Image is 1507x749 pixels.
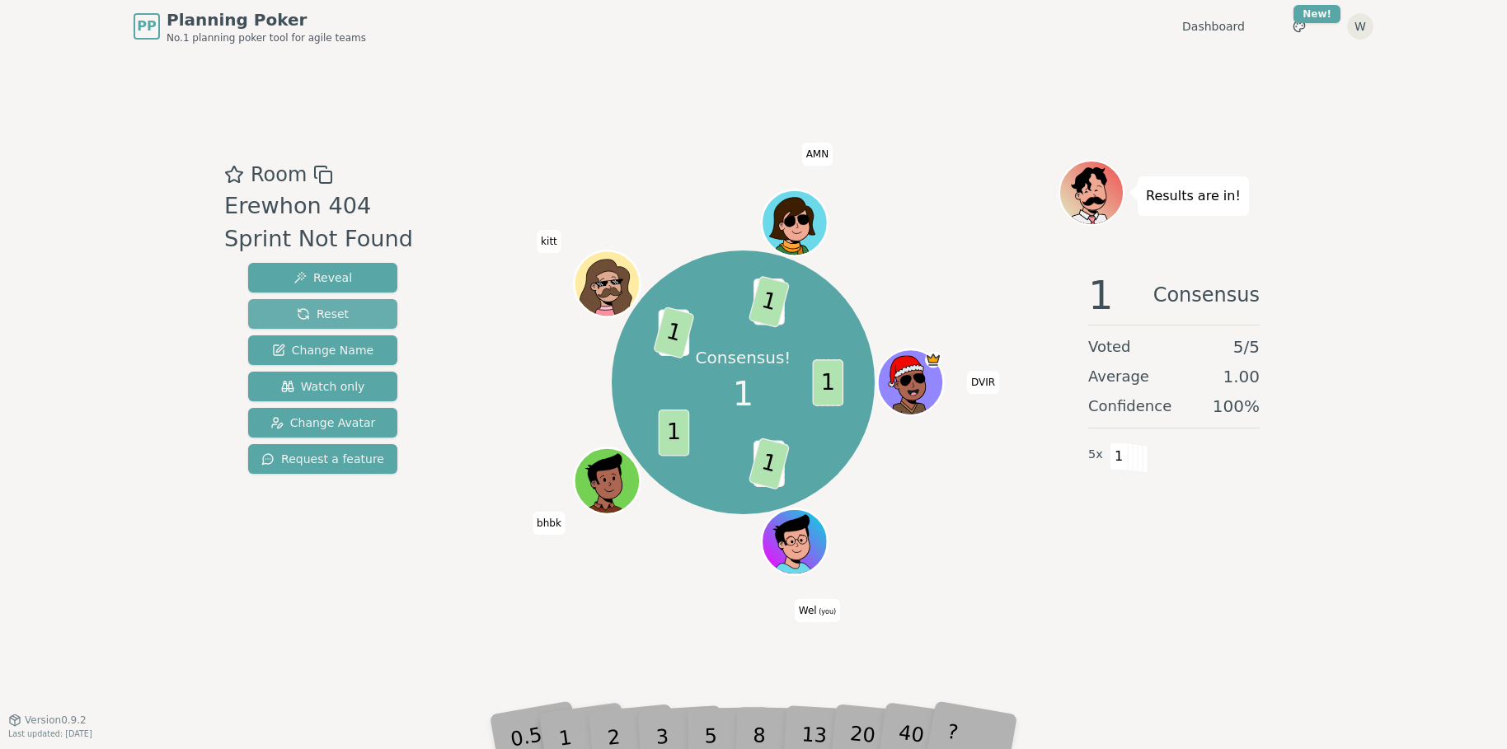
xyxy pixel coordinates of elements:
[8,729,92,738] span: Last updated: [DATE]
[764,511,826,573] button: Click to change your avatar
[167,8,366,31] span: Planning Poker
[261,451,384,467] span: Request a feature
[692,345,795,370] p: Consensus!
[1146,185,1241,208] p: Results are in!
[25,714,87,727] span: Version 0.9.2
[1284,12,1314,41] button: New!
[1088,365,1149,388] span: Average
[8,714,87,727] button: Version0.9.2
[925,352,941,368] span: DVIR is the host
[134,8,366,44] a: PPPlanning PokerNo.1 planning poker tool for agile teams
[802,143,833,166] span: Click to change your name
[659,410,690,456] span: 1
[1233,335,1260,358] span: 5 / 5
[272,342,373,358] span: Change Name
[967,371,999,394] span: Click to change your name
[733,369,753,419] span: 1
[297,306,349,322] span: Reset
[1347,13,1373,40] button: W
[813,359,844,405] span: 1
[224,190,428,257] div: Erewhon 404 Sprint Not Found
[1088,335,1131,358] span: Voted
[653,306,695,358] span: 1
[1088,275,1114,315] span: 1
[1088,395,1171,418] span: Confidence
[137,16,156,36] span: PP
[293,269,352,286] span: Reveal
[795,599,840,622] span: Click to change your name
[1110,442,1129,470] span: 1
[1213,395,1260,418] span: 100 %
[817,608,837,616] span: (you)
[167,31,366,44] span: No.1 planning poker tool for agile teams
[248,372,397,401] button: Watch only
[749,437,791,489] span: 1
[1293,5,1340,23] div: New!
[1088,446,1103,464] span: 5 x
[224,160,244,190] button: Add as favourite
[1223,365,1260,388] span: 1.00
[1153,275,1260,315] span: Consensus
[537,230,561,253] span: Click to change your name
[281,378,365,395] span: Watch only
[248,408,397,438] button: Change Avatar
[1182,18,1245,35] a: Dashboard
[248,335,397,365] button: Change Name
[749,275,791,328] span: 1
[251,160,307,190] span: Room
[270,414,376,431] span: Change Avatar
[248,444,397,474] button: Request a feature
[533,512,566,535] span: Click to change your name
[248,263,397,293] button: Reveal
[248,299,397,329] button: Reset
